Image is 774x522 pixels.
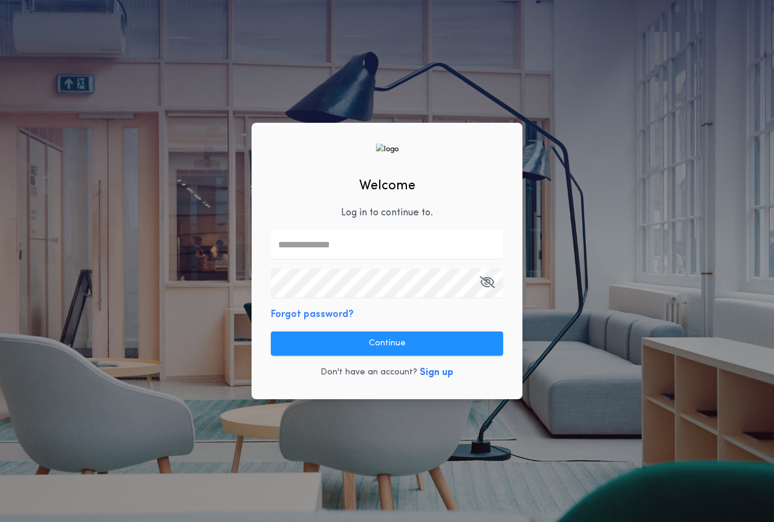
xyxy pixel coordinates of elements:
[376,143,398,155] img: logo
[420,365,454,380] button: Sign up
[341,206,433,220] p: Log in to continue to .
[320,367,417,379] p: Don't have an account?
[359,176,415,196] h2: Welcome
[271,331,503,356] button: Continue
[271,307,354,322] button: Forgot password?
